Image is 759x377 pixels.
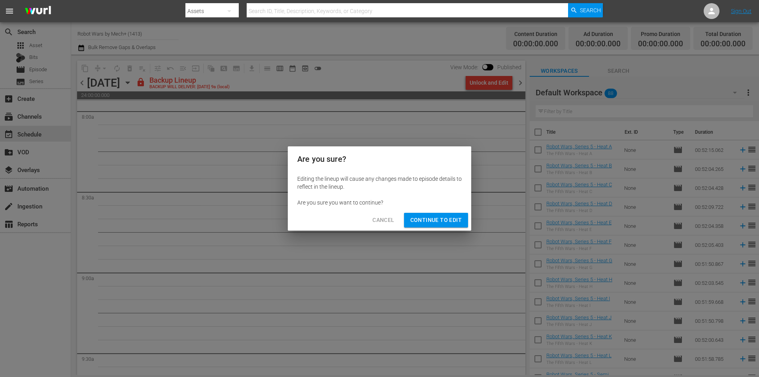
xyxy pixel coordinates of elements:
span: menu [5,6,14,16]
button: Cancel [366,213,400,227]
a: Sign Out [731,8,751,14]
div: Are you sure you want to continue? [297,199,462,206]
img: ans4CAIJ8jUAAAAAAAAAAAAAAAAAAAAAAAAgQb4GAAAAAAAAAAAAAAAAAAAAAAAAJMjXAAAAAAAAAAAAAAAAAAAAAAAAgAT5G... [19,2,57,21]
span: Cancel [372,215,394,225]
button: Continue to Edit [404,213,468,227]
div: Editing the lineup will cause any changes made to episode details to reflect in the lineup. [297,175,462,191]
h2: Are you sure? [297,153,462,165]
span: Search [580,3,601,17]
span: Continue to Edit [410,215,462,225]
